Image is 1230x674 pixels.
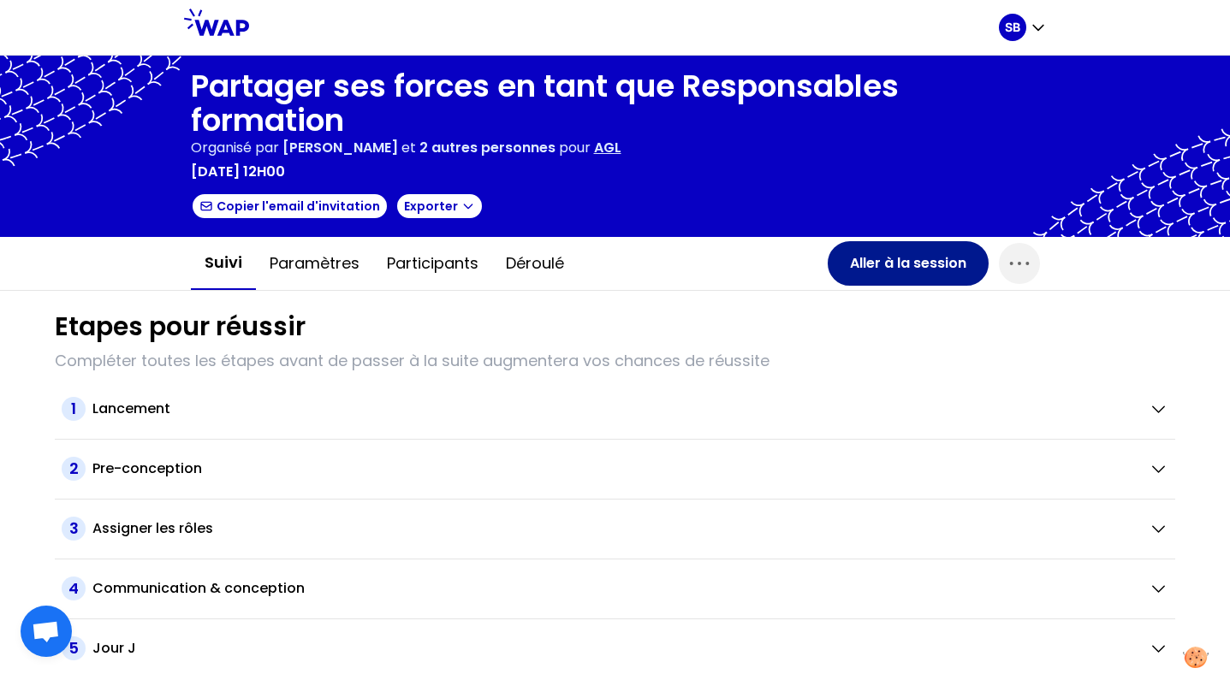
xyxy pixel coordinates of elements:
h1: Partager ses forces en tant que Responsables formation [191,69,1040,138]
button: 3Assigner les rôles [62,517,1168,541]
h2: Lancement [92,399,170,419]
button: 4Communication & conception [62,576,1168,600]
button: Paramètres [256,238,373,289]
span: [PERSON_NAME] [282,138,398,157]
h2: Communication & conception [92,578,305,599]
h1: Etapes pour réussir [55,311,306,342]
p: AGL [594,138,621,158]
p: Organisé par [191,138,279,158]
button: Aller à la session [828,241,989,286]
button: Déroulé [492,238,578,289]
span: 1 [62,397,86,421]
button: Exporter [395,192,484,220]
span: 4 [62,576,86,600]
button: SB [999,14,1047,41]
span: 5 [62,636,86,660]
p: Compléter toutes les étapes avant de passer à la suite augmentera vos chances de réussite [55,349,1175,373]
button: Participants [373,238,492,289]
h2: Pre-conception [92,458,202,479]
p: pour [559,138,591,158]
h2: Assigner les rôles [92,518,213,539]
button: 5Jour J [62,636,1168,660]
button: Copier l'email d'invitation [191,192,389,220]
p: SB [1005,19,1020,36]
h2: Jour J [92,638,136,659]
div: Open chat [21,606,72,657]
span: 3 [62,517,86,541]
span: 2 autres personnes [419,138,556,157]
button: 2Pre-conception [62,457,1168,481]
p: [DATE] 12h00 [191,162,285,182]
button: 1Lancement [62,397,1168,421]
button: Suivi [191,237,256,290]
span: 2 [62,457,86,481]
p: et [282,138,556,158]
